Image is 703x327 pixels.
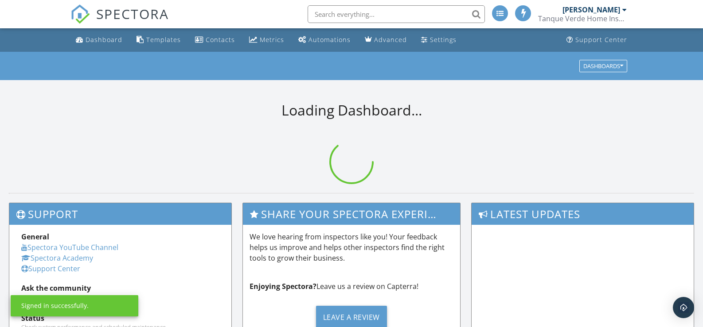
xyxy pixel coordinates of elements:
a: Dashboard [72,32,126,48]
p: We love hearing from inspectors like you! Your feedback helps us improve and helps other inspecto... [250,231,453,263]
a: Spectora HQ [21,294,64,304]
a: Support Center [21,264,80,273]
button: Dashboards [579,60,627,72]
span: SPECTORA [96,4,169,23]
a: Automations (Advanced) [295,32,354,48]
div: Status [21,313,219,323]
div: Advanced [374,35,407,44]
input: Search everything... [308,5,485,23]
a: Support Center [563,32,631,48]
div: Contacts [206,35,235,44]
div: Dashboards [583,63,623,69]
div: Signed in successfully. [21,301,89,310]
div: [PERSON_NAME] [562,5,620,14]
a: Advanced [361,32,410,48]
a: Spectora YouTube Channel [21,242,118,252]
div: Tanque Verde Home Inspections LLC [538,14,627,23]
a: Metrics [246,32,288,48]
p: Leave us a review on Capterra! [250,281,453,292]
a: Templates [133,32,184,48]
h3: Share Your Spectora Experience [243,203,460,225]
div: Metrics [260,35,284,44]
div: Ask the community [21,283,219,293]
div: Open Intercom Messenger [673,297,694,318]
a: Contacts [191,32,238,48]
h3: Support [9,203,231,225]
a: SPECTORA [70,12,169,31]
img: The Best Home Inspection Software - Spectora [70,4,90,24]
div: Templates [146,35,181,44]
strong: General [21,232,49,242]
div: Settings [430,35,457,44]
div: Support Center [575,35,627,44]
h3: Latest Updates [472,203,694,225]
div: Dashboard [86,35,122,44]
strong: Enjoying Spectora? [250,281,316,291]
div: Automations [309,35,351,44]
a: Spectora Academy [21,253,93,263]
a: Settings [418,32,460,48]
